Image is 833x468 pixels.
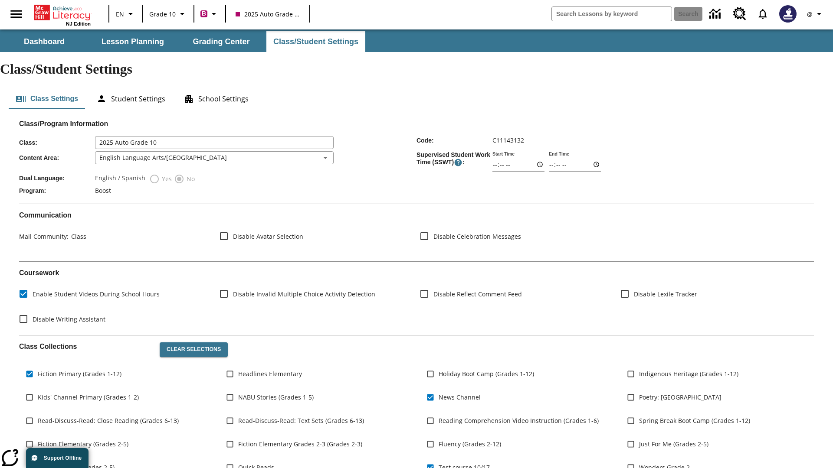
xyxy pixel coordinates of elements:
[779,5,797,23] img: Avatar
[202,8,206,19] span: B
[66,21,91,26] span: NJ Edition
[639,393,721,402] span: Poetry: [GEOGRAPHIC_DATA]
[266,31,365,52] button: Class/Student Settings
[95,174,145,184] label: English / Spanish
[802,6,830,22] button: Profile/Settings
[454,158,462,167] button: Supervised Student Work Time is the timeframe when students can take LevelSet and when lessons ar...
[19,269,814,277] h2: Course work
[416,137,492,144] span: Code :
[439,416,599,425] span: Reading Comprehension Video Instruction (Grades 1-6)
[95,186,111,195] span: Boost
[112,6,140,22] button: Language: EN, Select a language
[3,1,29,27] button: Open side menu
[89,31,176,52] button: Lesson Planning
[38,416,179,425] span: Read-Discuss-Read: Close Reading (Grades 6-13)
[233,232,303,241] span: Disable Avatar Selection
[19,154,95,161] span: Content Area :
[439,369,534,378] span: Holiday Boot Camp (Grades 1-12)
[439,393,481,402] span: News Channel
[634,289,697,299] span: Disable Lexile Tracker
[44,455,82,461] span: Support Offline
[492,150,515,157] label: Start Time
[416,151,492,167] span: Supervised Student Work Time (SSWT) :
[38,393,139,402] span: Kids' Channel Primary (Grades 1-2)
[33,289,160,299] span: Enable Student Videos During School Hours
[236,10,300,19] span: 2025 Auto Grade 10
[728,2,751,26] a: Resource Center, Will open in new tab
[639,439,708,448] span: Just For Me (Grades 2-5)
[19,342,153,351] h2: Class Collections
[38,369,121,378] span: Fiction Primary (Grades 1-12)
[492,136,524,144] span: C11143132
[197,6,223,22] button: Boost Class color is violet red. Change class color
[26,448,89,468] button: Support Offline
[33,315,105,324] span: Disable Writing Assistant
[19,187,95,194] span: Program :
[34,3,91,26] div: Home
[116,10,124,19] span: EN
[639,369,738,378] span: Indigenous Heritage (Grades 1-12)
[19,120,814,128] h2: Class/Program Information
[19,175,95,182] span: Dual Language :
[19,128,814,197] div: Class/Program Information
[439,439,501,448] span: Fluency (Grades 2-12)
[9,88,824,109] div: Class/Student Settings
[704,2,728,26] a: Data Center
[19,232,69,240] span: Mail Community :
[89,88,172,109] button: Student Settings
[639,416,750,425] span: Spring Break Boot Camp (Grades 1-12)
[19,211,814,254] div: Communication
[19,139,95,146] span: Class :
[433,289,522,299] span: Disable Reflect Comment Feed
[184,174,195,183] span: No
[807,10,813,19] span: @
[238,393,314,402] span: NABU Stories (Grades 1-5)
[160,174,172,183] span: Yes
[95,151,334,164] div: English Language Arts/[GEOGRAPHIC_DATA]
[552,7,672,21] input: search field
[433,232,521,241] span: Disable Celebration Messages
[1,31,88,52] button: Dashboard
[177,88,256,109] button: School Settings
[95,136,334,149] input: Class
[19,211,814,219] h2: Communication
[146,6,191,22] button: Grade: Grade 10, Select a grade
[774,3,802,25] button: Select a new avatar
[549,150,569,157] label: End Time
[238,369,302,378] span: Headlines Elementary
[9,88,85,109] button: Class Settings
[238,416,364,425] span: Read-Discuss-Read: Text Sets (Grades 6-13)
[149,10,176,19] span: Grade 10
[160,342,228,357] button: Clear Selections
[751,3,774,25] a: Notifications
[38,439,128,448] span: Fiction Elementary (Grades 2-5)
[69,232,86,240] span: Class
[19,269,814,328] div: Coursework
[238,439,362,448] span: Fiction Elementary Grades 2-3 (Grades 2-3)
[233,289,375,299] span: Disable Invalid Multiple Choice Activity Detection
[178,31,265,52] button: Grading Center
[34,4,91,21] a: Home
